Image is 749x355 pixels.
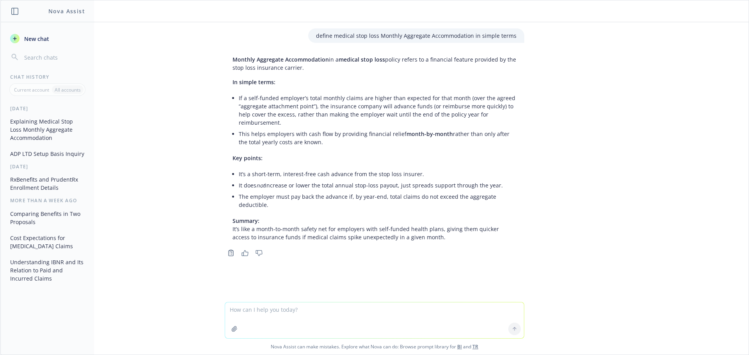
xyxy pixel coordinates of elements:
[1,74,94,80] div: Chat History
[239,168,516,180] li: It’s a short-term, interest-free cash advance from the stop loss insurer.
[48,7,85,15] h1: Nova Assist
[457,343,462,350] a: BI
[1,197,94,204] div: More than a week ago
[233,217,259,224] span: Summary:
[233,78,275,86] span: In simple terms:
[239,191,516,210] li: The employer must pay back the advance if, by year-end, total claims do not exceed the aggregate ...
[7,147,88,160] button: ADP LTD Setup Basis Inquiry
[227,249,234,256] svg: Copy to clipboard
[472,343,478,350] a: TR
[1,105,94,112] div: [DATE]
[239,180,516,191] li: It does increase or lower the total annual stop-loss payout, just spreads support through the year.
[23,35,49,43] span: New chat
[14,87,49,93] p: Current account
[7,256,88,285] button: Understanding IBNR and Its Relation to Paid and Incurred Claims
[253,247,265,258] button: Thumbs down
[1,163,94,170] div: [DATE]
[7,173,88,194] button: RxBenefits and PrudentRx Enrollment Details
[233,56,329,63] span: Monthly Aggregate Accommodation
[7,231,88,253] button: Cost Expectations for [MEDICAL_DATA] Claims
[7,207,88,228] button: Comparing Benefits in Two Proposals
[55,87,81,93] p: All accounts
[256,182,265,189] em: not
[7,32,88,46] button: New chat
[239,92,516,128] li: If a self-funded employer’s total monthly claims are higher than expected for that month (over th...
[7,115,88,144] button: Explaining Medical Stop Loss Monthly Aggregate Accommodation
[233,217,516,241] p: It’s like a month-to-month safety net for employers with self-funded health plans, giving them qu...
[233,154,263,162] span: Key points:
[406,130,453,138] span: month-by-month
[23,52,85,63] input: Search chats
[233,55,516,72] p: in a policy refers to a financial feature provided by the stop loss insurance carrier.
[239,128,516,148] li: This helps employers with cash flow by providing financial relief rather than only after the tota...
[4,339,745,355] span: Nova Assist can make mistakes. Explore what Nova can do: Browse prompt library for and
[339,56,385,63] span: medical stop loss
[316,32,516,40] p: define medical stop loss Monthly Aggregate Accommodation in simple terms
